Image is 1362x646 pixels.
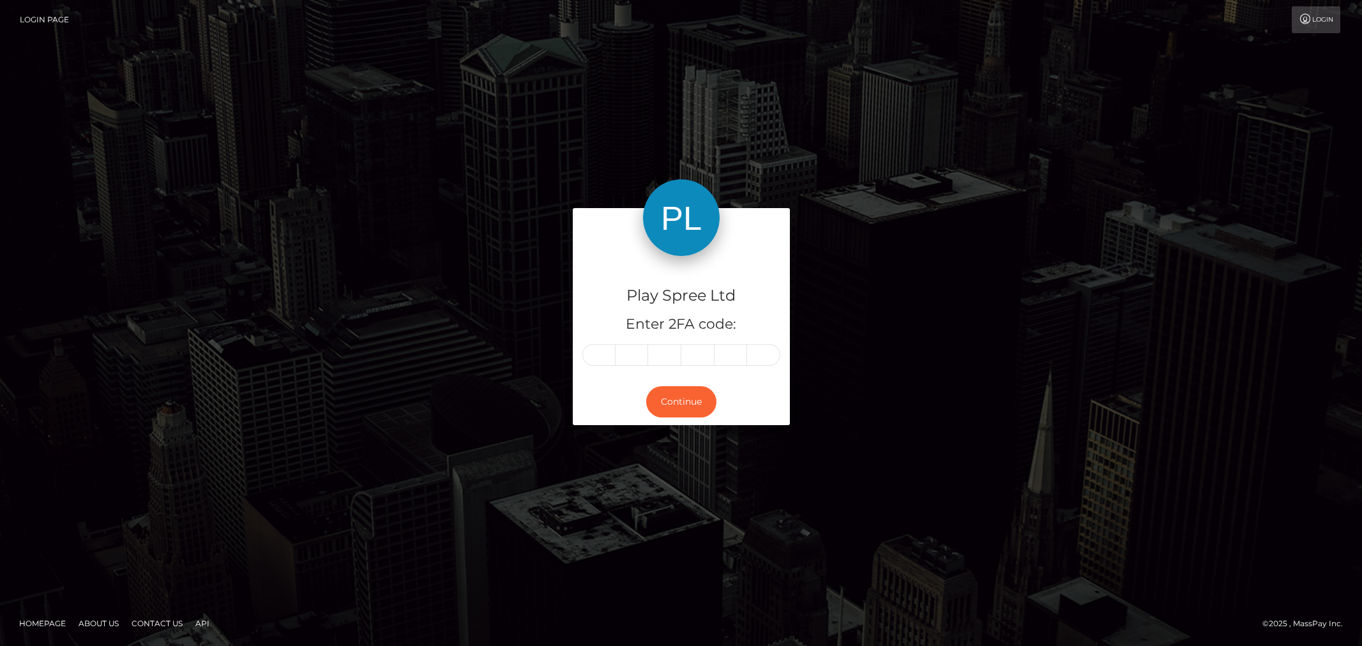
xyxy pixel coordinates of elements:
[190,613,215,633] a: API
[582,285,780,307] h4: Play Spree Ltd
[126,613,188,633] a: Contact Us
[1292,6,1340,33] a: Login
[646,386,716,417] button: Continue
[643,179,720,256] img: Play Spree Ltd
[582,315,780,334] h5: Enter 2FA code:
[20,6,69,33] a: Login Page
[73,613,124,633] a: About Us
[14,613,71,633] a: Homepage
[1262,617,1352,631] div: © 2025 , MassPay Inc.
